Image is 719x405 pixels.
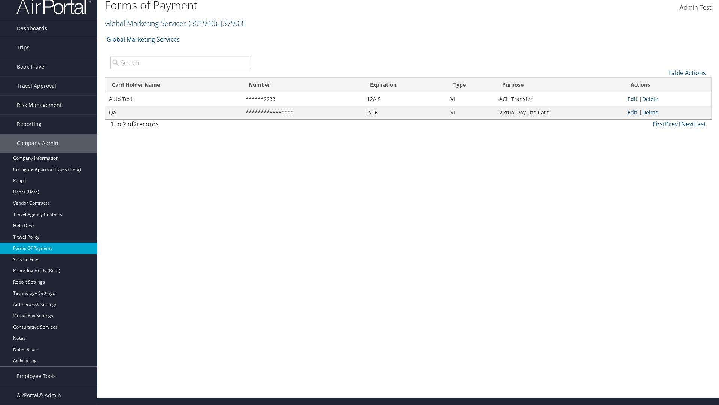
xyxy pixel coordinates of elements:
td: 2/26 [363,106,447,119]
span: Book Travel [17,57,46,76]
th: Number [242,78,363,92]
div: 1 to 2 of records [110,120,251,132]
td: 12/45 [363,92,447,106]
input: Search [110,56,251,69]
th: Card Holder Name [105,78,242,92]
span: Travel Approval [17,76,56,95]
td: VI [447,106,495,119]
td: Virtual Pay Lite Card [495,106,624,119]
a: Delete [642,95,658,102]
a: Global Marketing Services [105,18,246,28]
th: Purpose: activate to sort column descending [495,78,624,92]
th: Type [447,78,495,92]
span: Risk Management [17,96,62,114]
a: First [653,120,665,128]
a: Last [694,120,706,128]
span: Admin Test [680,3,712,12]
a: Edit [628,109,637,116]
th: Expiration: activate to sort column ascending [363,78,447,92]
span: Dashboards [17,19,47,38]
td: ACH Transfer [495,92,624,106]
a: Table Actions [668,69,706,77]
td: Auto Test [105,92,242,106]
span: AirPortal® Admin [17,386,61,405]
a: Prev [665,120,678,128]
span: Reporting [17,115,42,133]
td: | [624,106,711,119]
span: Trips [17,38,30,57]
span: Employee Tools [17,367,56,385]
span: Company Admin [17,134,58,153]
th: Actions [624,78,711,92]
a: Global Marketing Services [107,32,180,47]
span: ( 301946 ) [189,18,217,28]
a: 1 [678,120,681,128]
td: | [624,92,711,106]
a: Edit [628,95,637,102]
span: 2 [133,120,137,128]
a: Next [681,120,694,128]
td: VI [447,92,495,106]
a: Delete [642,109,658,116]
span: , [ 37903 ] [217,18,246,28]
td: QA [105,106,242,119]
